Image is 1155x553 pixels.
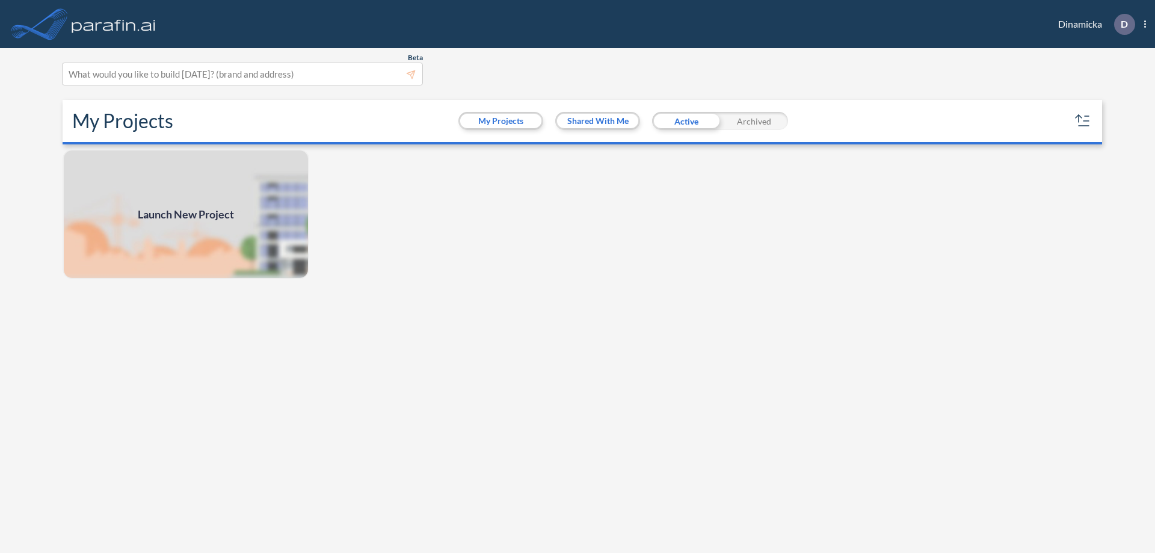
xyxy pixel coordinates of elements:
[72,110,173,132] h2: My Projects
[63,149,309,279] a: Launch New Project
[720,112,788,130] div: Archived
[652,112,720,130] div: Active
[1073,111,1092,131] button: sort
[557,114,638,128] button: Shared With Me
[1121,19,1128,29] p: D
[63,149,309,279] img: add
[1040,14,1146,35] div: Dinamicka
[69,12,158,36] img: logo
[408,53,423,63] span: Beta
[460,114,541,128] button: My Projects
[138,206,234,223] span: Launch New Project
